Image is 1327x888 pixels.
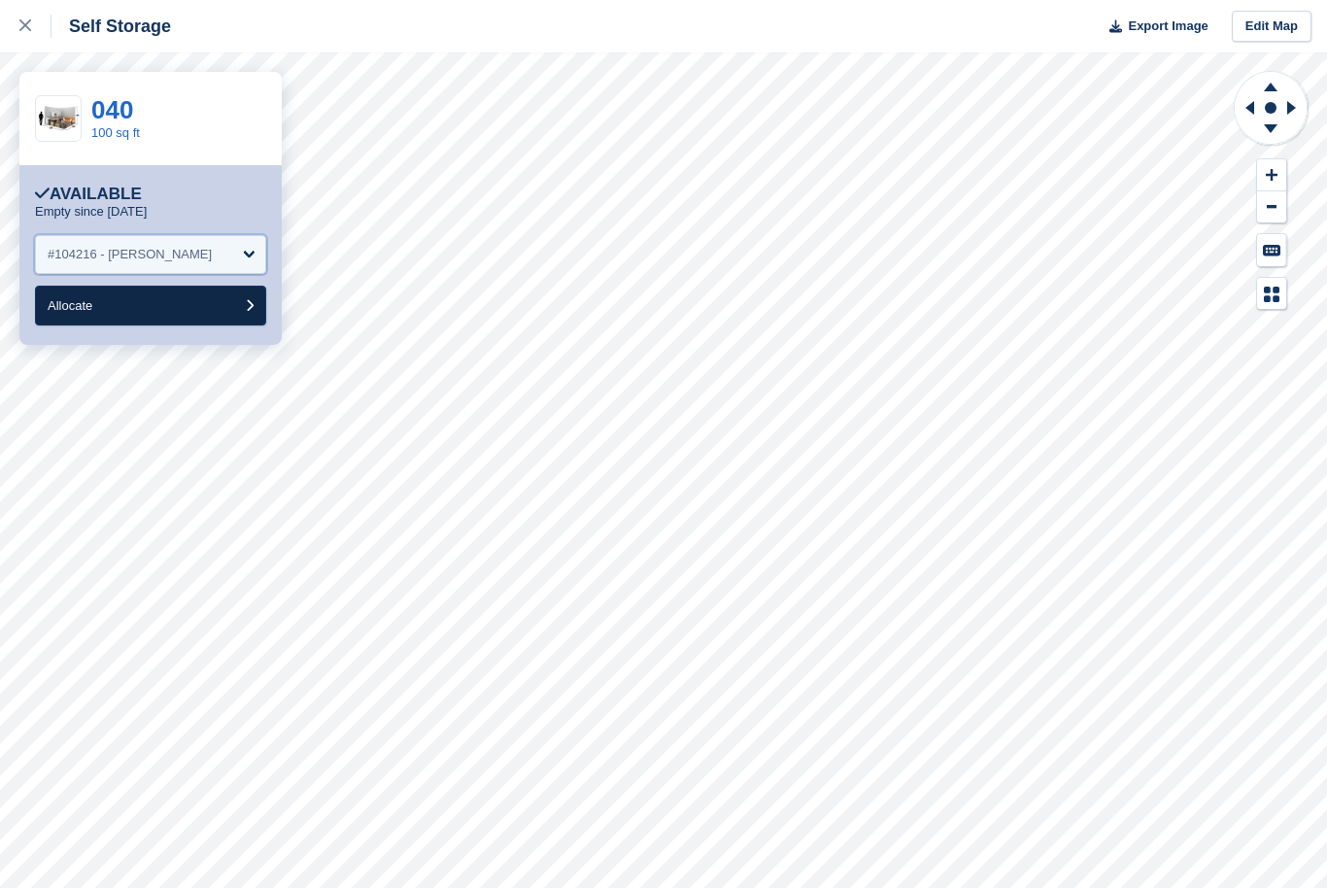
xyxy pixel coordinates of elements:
div: #104216 - [PERSON_NAME] [48,245,212,264]
span: Allocate [48,298,92,313]
button: Keyboard Shortcuts [1257,234,1286,266]
span: Export Image [1128,17,1208,36]
button: Allocate [35,286,266,325]
img: 100.jpg [36,102,81,136]
button: Zoom In [1257,159,1286,191]
div: Self Storage [51,15,171,38]
button: Zoom Out [1257,191,1286,223]
div: Available [35,185,142,204]
button: Map Legend [1257,278,1286,310]
button: Export Image [1098,11,1208,43]
a: 040 [91,95,133,124]
a: Edit Map [1232,11,1311,43]
p: Empty since [DATE] [35,204,147,220]
a: 100 sq ft [91,125,140,140]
